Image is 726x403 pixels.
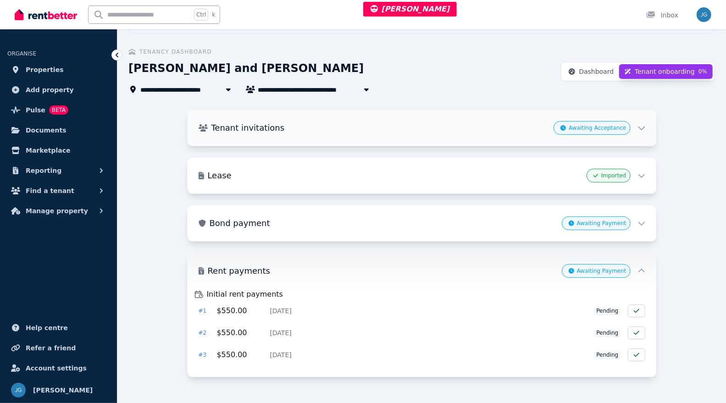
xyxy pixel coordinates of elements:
[217,327,263,338] p: $550.00
[49,105,68,115] span: BETA
[208,169,583,182] h3: Lease
[597,329,619,337] span: Pending
[7,202,110,220] button: Manage property
[199,329,210,337] div: # 2
[26,64,64,75] span: Properties
[211,121,550,134] h3: Tenant invitations
[597,351,619,359] span: Pending
[7,81,110,99] a: Add property
[207,289,283,300] h4: Initial rent payments
[217,349,263,360] p: $550.00
[619,64,713,79] button: Tenant onboarding0%
[7,141,110,160] a: Marketplace
[7,359,110,377] a: Account settings
[579,67,614,76] span: Dashboard
[635,67,695,76] span: Tenant onboarding
[569,124,626,132] span: Awaiting Acceptance
[7,101,110,119] a: PulseBETA
[270,328,292,337] span: [DATE]
[208,265,558,277] h3: Rent payments
[199,307,210,315] div: # 1
[7,339,110,357] a: Refer a friend
[11,383,26,397] img: Jeremy Goldschmidt
[26,165,61,176] span: Reporting
[128,61,364,76] h1: [PERSON_NAME] and [PERSON_NAME]
[199,351,210,359] div: # 3
[646,11,678,20] div: Inbox
[7,121,110,139] a: Documents
[563,64,619,79] button: Dashboard
[7,50,36,57] span: ORGANISE
[33,385,93,396] span: [PERSON_NAME]
[270,306,292,315] span: [DATE]
[270,350,292,359] span: [DATE]
[7,161,110,180] button: Reporting
[212,11,215,18] span: k
[26,185,74,196] span: Find a tenant
[139,48,212,55] span: Tenancy Dashboard
[26,342,76,353] span: Refer a friend
[601,172,626,179] span: Imported
[7,182,110,200] button: Find a tenant
[26,205,88,216] span: Manage property
[26,125,67,136] span: Documents
[577,267,626,275] span: Awaiting Payment
[26,363,87,374] span: Account settings
[194,9,208,21] span: Ctrl
[7,319,110,337] a: Help centre
[217,305,263,316] p: $550.00
[210,217,558,230] h3: Bond payment
[26,145,70,156] span: Marketplace
[26,105,45,116] span: Pulse
[577,220,626,227] span: Awaiting Payment
[597,307,619,315] span: Pending
[7,61,110,79] a: Properties
[371,5,450,13] span: [PERSON_NAME]
[26,84,74,95] span: Add property
[15,8,77,22] img: RentBetter
[26,322,68,333] span: Help centre
[697,7,711,22] img: Jeremy Goldschmidt
[698,68,707,75] span: 0 %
